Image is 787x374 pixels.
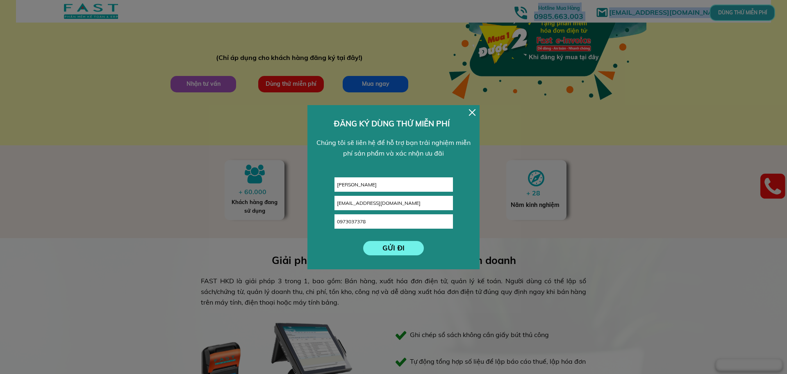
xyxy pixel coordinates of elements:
[334,117,454,130] h3: ĐĂNG KÝ DÙNG THỬ MIỄN PHÍ
[313,138,475,158] div: Chúng tôi sẽ liên hệ để hỗ trợ bạn trải nghiệm miễn phí sản phẩm và xác nhận ưu đãi
[335,196,453,210] input: Email
[335,178,453,191] input: Họ và tên
[363,241,424,255] p: GỬI ĐI
[335,215,453,228] input: Số điện thoại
